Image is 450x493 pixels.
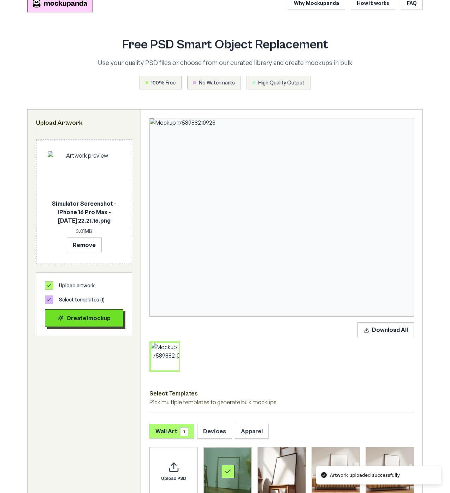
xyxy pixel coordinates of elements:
[357,322,414,337] button: Download All
[149,389,414,398] h3: Select Templates
[197,424,232,439] button: Devices
[258,79,304,86] span: High Quality Output
[45,309,123,327] button: Create1mockup
[161,476,186,481] span: Upload PSD
[48,151,120,196] img: Artwork preview
[149,424,194,439] button: Wall Art1
[51,314,117,322] div: Create 1 mockup
[59,282,95,289] span: Upload artwork
[48,228,120,235] p: 3.01 MB
[151,79,176,86] span: 100% Free
[149,398,414,406] p: Pick multiple templates to generate bulk mockups
[48,199,120,225] p: Simulator Screenshot - iPhone 16 Pro Max - [DATE] 22.21.15.png
[235,424,269,439] button: Apparel
[59,296,105,303] span: Select templates ( 1 )
[36,118,132,128] h2: Upload Artwork
[330,472,400,479] div: Artwork uploaded successfully
[67,237,102,252] button: Remove
[67,58,383,68] p: Use your quality PSD files or choose from our curated library and create mockups in bulk
[67,38,383,52] h1: Free PSD Smart Object Replacement
[180,427,188,436] span: 1
[150,118,414,316] img: Mockup 1758988210923
[199,79,235,86] span: No Watermarks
